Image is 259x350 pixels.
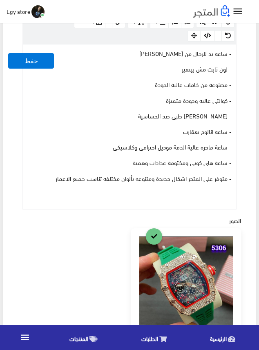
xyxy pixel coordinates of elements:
[229,216,241,225] label: الصور
[27,49,232,58] p: - ساعة يد للرجال من [PERSON_NAME]
[7,5,45,18] a: ... Egy store
[27,158,232,167] p: - ساعة هاى كوبى ومختومة عدادات وهمية
[27,127,232,136] p: - ساعة انالوج بعقارب
[27,96,232,105] p: - كوالتى عالية وجودة متميزة
[139,236,233,334] img: alsaaa-alrgal-alrabr-mn-rytshard-myl.jpg
[50,327,121,348] a: المنتجات
[27,111,232,120] p: - [PERSON_NAME] طبى ضد الحساسية
[8,53,54,69] button: حفظ
[122,327,190,348] a: الطلبات
[190,327,259,348] a: الرئيسية
[210,333,227,343] span: الرئيسية
[27,142,232,151] p: - ساعة فاخرة عالية الدقة موديل احترافى وكلاسيكى
[27,64,232,73] p: - لون ثابت مش بيتغير
[7,6,30,16] span: Egy store
[20,332,30,343] i: 
[31,5,45,18] img: ...
[141,333,158,343] span: الطلبات
[193,5,230,18] img: .
[27,174,232,183] p: - متوفر على المتجر اشكال جديدة ومتنوعة بألوان مختلفة تناسب جميع الاعمار
[27,80,232,89] p: - مصنوعة من خامات عالية الجودة
[232,6,244,18] i: 
[69,333,88,343] span: المنتجات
